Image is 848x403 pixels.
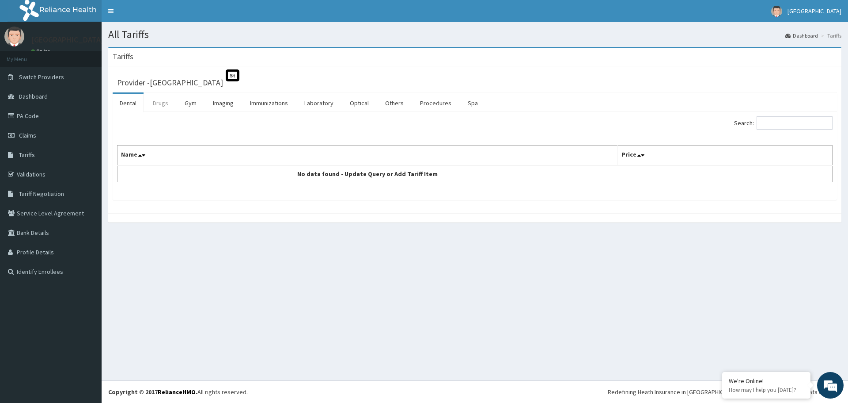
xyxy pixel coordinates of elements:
[113,53,133,61] h3: Tariffs
[785,32,818,39] a: Dashboard
[787,7,841,15] span: [GEOGRAPHIC_DATA]
[19,151,35,159] span: Tariffs
[178,94,204,112] a: Gym
[102,380,848,403] footer: All rights reserved.
[117,165,618,182] td: No data found - Update Query or Add Tariff Item
[19,131,36,139] span: Claims
[343,94,376,112] a: Optical
[31,48,52,54] a: Online
[108,29,841,40] h1: All Tariffs
[117,146,618,166] th: Name
[297,94,341,112] a: Laboratory
[819,32,841,39] li: Tariffs
[729,377,804,385] div: We're Online!
[618,146,833,166] th: Price
[158,388,196,396] a: RelianceHMO
[608,388,841,396] div: Redefining Heath Insurance in [GEOGRAPHIC_DATA] using Telemedicine and Data Science!
[206,94,241,112] a: Imaging
[243,94,295,112] a: Immunizations
[413,94,458,112] a: Procedures
[19,92,48,100] span: Dashboard
[757,116,833,130] input: Search:
[734,116,833,130] label: Search:
[461,94,485,112] a: Spa
[146,94,175,112] a: Drugs
[31,36,104,44] p: [GEOGRAPHIC_DATA]
[226,69,239,81] span: St
[117,79,223,87] h3: Provider - [GEOGRAPHIC_DATA]
[4,27,24,46] img: User Image
[729,386,804,394] p: How may I help you today?
[378,94,411,112] a: Others
[771,6,782,17] img: User Image
[19,190,64,198] span: Tariff Negotiation
[108,388,197,396] strong: Copyright © 2017 .
[19,73,64,81] span: Switch Providers
[113,94,144,112] a: Dental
